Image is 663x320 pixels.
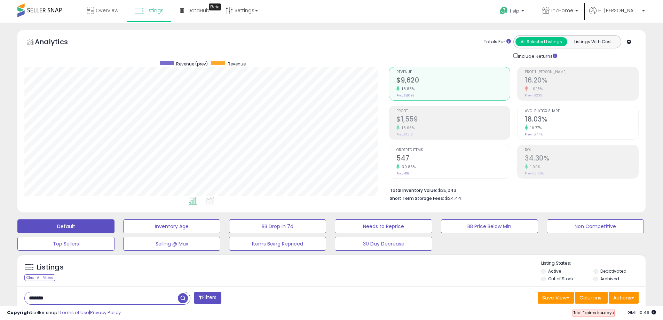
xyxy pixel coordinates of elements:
[525,76,638,86] h2: 16.20%
[609,292,639,304] button: Actions
[579,294,601,301] span: Columns
[548,268,561,274] label: Active
[573,310,614,315] span: Trial Expires in days
[525,93,542,97] small: Prev: 16.23%
[96,7,118,14] span: Overview
[600,268,626,274] label: Deactivated
[525,154,638,164] h2: 34.30%
[525,171,544,175] small: Prev: 33.66%
[123,237,220,251] button: Selling @ Max
[17,219,115,233] button: Default
[396,132,413,136] small: Prev: $1,313
[600,276,619,282] label: Archived
[628,309,656,316] span: 2025-08-18 10:49 GMT
[17,237,115,251] button: Top Sellers
[499,6,508,15] i: Get Help
[528,86,543,92] small: -0.18%
[400,164,416,170] small: 30.86%
[145,7,164,14] span: Listings
[396,70,510,74] span: Revenue
[589,7,645,23] a: Hi [PERSON_NAME]
[400,86,415,92] small: 18.88%
[508,52,566,60] div: Include Returns
[396,154,510,164] h2: 547
[484,39,511,45] div: Totals For
[335,219,432,233] button: Needs to Reprice
[188,7,210,14] span: DataHub
[390,186,633,194] li: $35,043
[538,292,574,304] button: Save View
[229,237,326,251] button: Items Being Repriced
[396,148,510,152] span: Ordered Items
[7,310,121,316] div: seller snap | |
[525,132,543,136] small: Prev: 15.44%
[548,276,574,282] label: Out of Stock
[24,274,55,281] div: Clear All Filters
[229,219,326,233] button: BB Drop in 7d
[335,237,432,251] button: 30 Day Decrease
[525,109,638,113] span: Avg. Buybox Share
[7,309,32,316] strong: Copyright
[396,109,510,113] span: Profit
[445,195,461,202] span: $24.44
[400,125,415,131] small: 18.66%
[541,260,646,267] p: Listing States:
[528,164,540,170] small: 1.90%
[601,310,604,315] b: 4
[598,7,640,14] span: Hi [PERSON_NAME]
[396,115,510,125] h2: $1,559
[396,93,415,97] small: Prev: $8,092
[209,3,221,10] div: Tooltip anchor
[228,61,246,67] span: Revenue
[396,171,409,175] small: Prev: 418
[525,70,638,74] span: Profit [PERSON_NAME]
[123,219,220,233] button: Inventory Age
[525,148,638,152] span: ROI
[194,292,221,304] button: Filters
[528,125,542,131] small: 16.77%
[390,195,444,201] b: Short Term Storage Fees:
[515,37,567,46] button: All Selected Listings
[396,76,510,86] h2: $9,620
[575,292,608,304] button: Columns
[551,7,573,14] span: InZHome
[567,37,619,46] button: Listings With Cost
[176,61,208,67] span: Revenue (prev)
[547,219,644,233] button: Non Competitive
[390,187,437,193] b: Total Inventory Value:
[90,309,121,316] a: Privacy Policy
[494,1,531,23] a: Help
[60,309,89,316] a: Terms of Use
[37,263,64,272] h5: Listings
[35,37,81,48] h5: Analytics
[525,115,638,125] h2: 18.03%
[441,219,538,233] button: BB Price Below Min
[510,8,519,14] span: Help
